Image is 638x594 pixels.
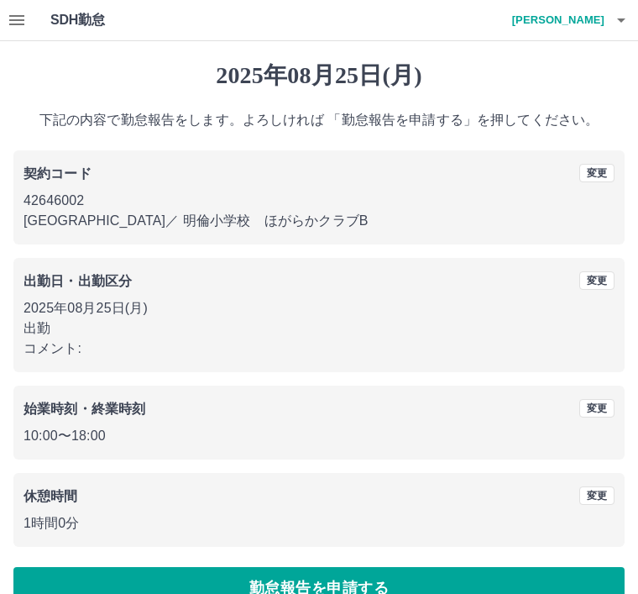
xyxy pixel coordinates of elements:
p: 2025年08月25日(月) [24,298,614,318]
button: 変更 [579,486,614,505]
h1: 2025年08月25日(月) [13,61,625,90]
button: 変更 [579,164,614,182]
p: 下記の内容で勤怠報告をします。よろしければ 「勤怠報告を申請する」を押してください。 [13,110,625,130]
b: 契約コード [24,166,92,181]
b: 出勤日・出勤区分 [24,274,132,288]
button: 変更 [579,399,614,418]
button: 変更 [579,271,614,290]
p: 42646002 [24,191,614,211]
b: 始業時刻・終業時刻 [24,402,145,416]
p: 出勤 [24,318,614,339]
p: コメント: [24,339,614,359]
p: [GEOGRAPHIC_DATA] ／ 明倫小学校 ほがらかクラブB [24,211,614,231]
p: 10:00 〜 18:00 [24,426,614,446]
p: 1時間0分 [24,513,614,534]
b: 休憩時間 [24,489,78,503]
